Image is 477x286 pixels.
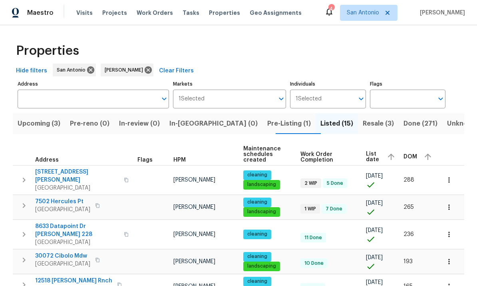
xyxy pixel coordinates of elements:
[267,118,311,129] span: Pre-Listing (1)
[169,118,258,129] span: In-[GEOGRAPHIC_DATA] (0)
[403,154,417,160] span: DOM
[417,9,465,17] span: [PERSON_NAME]
[70,118,109,129] span: Pre-reno (0)
[403,259,413,264] span: 193
[173,82,286,86] label: Markets
[250,9,302,17] span: Geo Assignments
[35,168,119,184] span: [STREET_ADDRESS][PERSON_NAME]
[403,204,414,210] span: 265
[173,177,215,183] span: [PERSON_NAME]
[35,222,119,238] span: 8633 Datapoint Dr [PERSON_NAME] 228
[35,260,90,268] span: [GEOGRAPHIC_DATA]
[119,118,160,129] span: In-review (0)
[137,9,173,17] span: Work Orders
[244,199,270,206] span: cleaning
[179,96,205,102] span: 1 Selected
[18,118,60,129] span: Upcoming (3)
[156,64,197,78] button: Clear Filters
[159,66,194,76] span: Clear Filters
[76,9,93,17] span: Visits
[244,181,279,188] span: landscaping
[322,206,346,212] span: 7 Done
[366,228,383,233] span: [DATE]
[435,93,446,104] button: Open
[27,9,54,17] span: Maestro
[320,118,353,129] span: Listed (15)
[244,263,279,270] span: landscaping
[35,206,90,214] span: [GEOGRAPHIC_DATA]
[363,118,394,129] span: Resale (3)
[173,157,186,163] span: HPM
[105,66,146,74] span: [PERSON_NAME]
[244,208,279,215] span: landscaping
[366,200,383,206] span: [DATE]
[35,184,119,192] span: [GEOGRAPHIC_DATA]
[35,277,112,285] span: 12518 [PERSON_NAME] Rnch
[296,96,322,102] span: 1 Selected
[370,82,445,86] label: Flags
[35,238,119,246] span: [GEOGRAPHIC_DATA]
[16,47,79,55] span: Properties
[244,253,270,260] span: cleaning
[403,177,414,183] span: 288
[173,204,215,210] span: [PERSON_NAME]
[102,9,127,17] span: Projects
[35,252,90,260] span: 30072 Cibolo Mdw
[366,173,383,179] span: [DATE]
[366,255,383,260] span: [DATE]
[173,259,215,264] span: [PERSON_NAME]
[366,151,380,162] span: List date
[159,93,170,104] button: Open
[183,10,199,16] span: Tasks
[101,64,153,76] div: [PERSON_NAME]
[244,172,270,178] span: cleaning
[301,180,320,187] span: 2 WIP
[57,66,89,74] span: San Antonio
[301,206,319,212] span: 1 WIP
[290,82,366,86] label: Individuals
[53,64,96,76] div: San Antonio
[300,152,352,163] span: Work Order Completion
[244,231,270,238] span: cleaning
[301,234,325,241] span: 11 Done
[301,260,327,267] span: 10 Done
[35,157,59,163] span: Address
[366,280,383,285] span: [DATE]
[243,146,287,163] span: Maintenance schedules created
[209,9,240,17] span: Properties
[276,93,287,104] button: Open
[324,180,346,187] span: 5 Done
[347,9,379,17] span: San Antonio
[35,198,90,206] span: 7502 Hercules Pt
[403,232,414,237] span: 236
[244,278,270,285] span: cleaning
[18,82,169,86] label: Address
[13,64,50,78] button: Hide filters
[403,118,437,129] span: Done (271)
[328,5,334,13] div: 4
[16,66,47,76] span: Hide filters
[137,157,153,163] span: Flags
[356,93,367,104] button: Open
[173,232,215,237] span: [PERSON_NAME]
